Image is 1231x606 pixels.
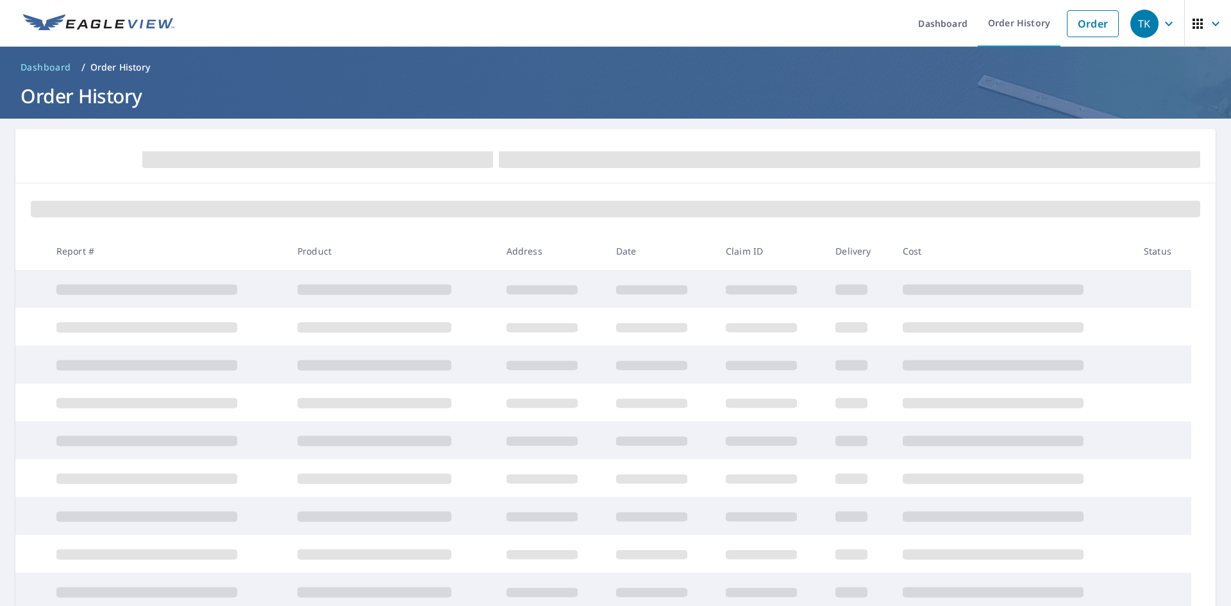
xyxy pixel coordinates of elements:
[21,61,71,74] span: Dashboard
[606,232,716,270] th: Date
[15,83,1216,109] h1: Order History
[287,232,496,270] th: Product
[716,232,825,270] th: Claim ID
[90,61,151,74] p: Order History
[496,232,606,270] th: Address
[15,57,1216,78] nav: breadcrumb
[23,14,174,33] img: EV Logo
[81,60,85,75] li: /
[15,57,76,78] a: Dashboard
[1134,232,1191,270] th: Status
[1130,10,1159,38] div: TK
[46,232,287,270] th: Report #
[892,232,1134,270] th: Cost
[825,232,892,270] th: Delivery
[1067,10,1119,37] a: Order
